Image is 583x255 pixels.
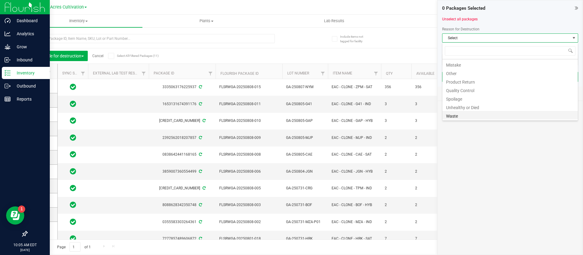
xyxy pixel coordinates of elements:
[385,84,408,90] span: 356
[385,135,408,141] span: 2
[148,185,216,191] div: [CREDIT_CARD_NUMBER]
[198,169,202,174] span: Sync from Compliance System
[6,206,24,225] iframe: Resource center
[198,220,202,224] span: Sync from Compliance System
[415,135,438,141] span: 2
[148,118,216,124] div: [CREDIT_CARD_NUMBER]
[70,133,76,142] span: In Sync
[70,184,76,192] span: In Sync
[11,30,47,37] p: Analytics
[11,82,47,90] p: Outbound
[385,118,408,124] span: 3
[415,219,438,225] span: 2
[62,71,86,75] a: Sync Status
[70,242,80,252] input: 1
[148,152,216,157] div: 0838642441168165
[70,100,76,108] span: In Sync
[287,71,309,75] a: Lot Number
[148,219,216,225] div: 0355583303264361
[385,101,408,107] span: 3
[148,84,216,90] div: 3335063176225937
[340,34,370,43] span: Include items not tagged for facility
[416,71,435,76] a: Available
[5,96,11,102] inline-svg: Reports
[198,102,202,106] span: Sync from Compliance System
[5,31,11,37] inline-svg: Analytics
[442,17,478,21] a: Unselect all packages
[142,15,270,27] a: Plants
[148,101,216,107] div: 1653131674391176
[198,136,202,140] span: Sync from Compliance System
[219,219,279,225] span: FLSRWGA-20250808-002
[11,43,47,50] p: Grow
[219,236,279,242] span: FLSRWGA-20250801-018
[385,169,408,174] span: 2
[202,119,206,123] span: Sync from Compliance System
[415,202,438,208] span: 2
[442,34,570,42] span: Select
[219,185,279,191] span: FLSRWGA-20250808-005
[5,57,11,63] inline-svg: Inbound
[286,101,324,107] span: GA-250805-G41
[5,70,11,76] inline-svg: Inventory
[286,219,324,225] span: GA-250731-MZA-P01
[117,54,147,57] span: Select All Filtered Packages (11)
[3,248,47,252] p: [DATE]
[385,236,408,242] span: 7
[70,83,76,91] span: In Sync
[220,71,259,76] a: Flourish Package ID
[219,152,279,157] span: FLSRWGA-20250808-008
[318,68,328,79] a: Filter
[219,84,279,90] span: FLSRWGA-20250808-015
[316,18,353,24] span: Lab Results
[70,116,76,125] span: In Sync
[52,242,96,252] span: Page of 1
[332,118,377,124] span: EAC - CLONE - GAP - HYB
[415,101,438,107] span: 3
[139,68,149,79] a: Filter
[198,236,202,241] span: Sync from Compliance System
[78,68,88,79] a: Filter
[286,84,324,90] span: GA-250807-NYM
[385,202,408,208] span: 2
[70,167,76,176] span: In Sync
[148,236,216,242] div: 7277857489606872
[93,71,141,75] a: External Lab Test Result
[36,53,84,58] span: Schedule for destruction
[11,69,47,77] p: Inventory
[286,118,324,124] span: GA-250805-GAP
[198,85,202,89] span: Sync from Compliance System
[332,236,377,242] span: EAC - CLONE - HRK - SAT
[3,242,47,248] p: 10:05 AM EDT
[18,205,25,213] iframe: Resource center unread badge
[286,169,324,174] span: GA-250804-JGN
[11,17,47,24] p: Dashboard
[202,186,206,190] span: Sync from Compliance System
[148,169,216,174] div: 3859007360554499
[385,152,408,157] span: 2
[398,15,526,27] a: Audit
[286,152,324,157] span: GA-250805-CAE
[5,18,11,24] inline-svg: Dashboard
[415,185,438,191] span: 2
[198,152,202,157] span: Sync from Compliance System
[332,219,377,225] span: EAC - CLONE - MZA - IND
[386,71,393,76] a: Qty
[198,203,202,207] span: Sync from Compliance System
[219,169,279,174] span: FLSRWGA-20250808-006
[332,202,377,208] span: EAC - CLONE - BOF - HYB
[11,56,47,64] p: Inbound
[286,202,324,208] span: GA-250731-BOF
[415,84,438,90] span: 356
[442,27,479,31] span: Reason for Destruction
[415,169,438,174] span: 2
[219,135,279,141] span: FLSRWGA-20250808-009
[32,51,88,61] button: Schedule for destruction
[5,44,11,50] inline-svg: Grow
[219,101,279,107] span: FLSRWGA-20250808-011
[415,152,438,157] span: 2
[70,201,76,209] span: In Sync
[385,219,408,225] span: 2
[15,18,142,24] span: Inventory
[70,218,76,226] span: In Sync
